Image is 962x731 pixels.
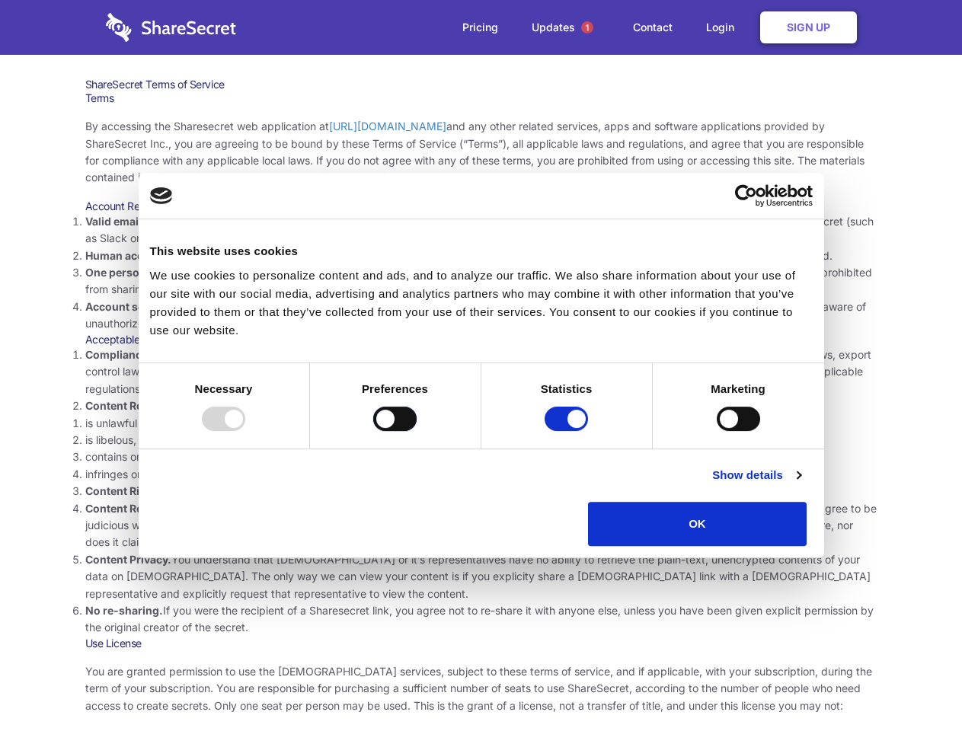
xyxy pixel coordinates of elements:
li: You understand that [DEMOGRAPHIC_DATA] or it’s representatives have no ability to retrieve the pl... [85,551,877,602]
p: By accessing the Sharesecret web application at and any other related services, apps and software... [85,118,877,187]
img: logo [150,187,173,204]
li: You are not allowed to share account credentials. Each account is dedicated to the individual who... [85,264,877,298]
strong: Preferences [362,382,428,395]
li: is unlawful or promotes unlawful activities [85,415,877,432]
strong: Content Rights. [85,484,167,497]
strong: One person per account. [85,266,215,279]
h3: Acceptable Use [85,333,877,346]
button: OK [588,502,807,546]
strong: Necessary [195,382,253,395]
strong: Account security. [85,300,177,313]
li: You are responsible for your own account security, including the security of your Sharesecret acc... [85,298,877,333]
li: contains or installs any active malware or exploits, or uses our platform for exploit delivery (s... [85,448,877,465]
li: infringes on any proprietary right of any party, including patent, trademark, trade secret, copyr... [85,466,877,483]
li: If you were the recipient of a Sharesecret link, you agree not to re-share it with anyone else, u... [85,602,877,637]
h1: ShareSecret Terms of Service [85,78,877,91]
a: [URL][DOMAIN_NAME] [329,120,446,132]
h3: Terms [85,91,877,105]
li: You are solely responsible for the content you share on Sharesecret, and with the people you shar... [85,500,877,551]
li: You agree NOT to use Sharesecret to upload or share content that: [85,397,877,483]
strong: Marketing [711,382,765,395]
a: Login [691,4,757,51]
strong: Content Restrictions. [85,399,197,412]
li: You must provide a valid email address, either directly, or through approved third-party integrat... [85,213,877,247]
a: Usercentrics Cookiebot - opens in a new window [679,184,813,207]
div: This website uses cookies [150,242,813,260]
a: Contact [618,4,688,51]
a: Sign Up [760,11,857,43]
strong: Statistics [541,382,593,395]
h3: Account Requirements [85,200,877,213]
li: Your use of the Sharesecret must not violate any applicable laws, including copyright or trademar... [85,346,877,397]
a: Pricing [447,4,513,51]
li: You agree that you will use Sharesecret only to secure and share content that you have the right ... [85,483,877,500]
p: You are granted permission to use the [DEMOGRAPHIC_DATA] services, subject to these terms of serv... [85,663,877,714]
img: logo-wordmark-white-trans-d4663122ce5f474addd5e946df7df03e33cb6a1c49d2221995e7729f52c070b2.svg [106,13,236,42]
h3: Use License [85,637,877,650]
strong: Compliance with local laws and regulations. [85,348,315,361]
a: Show details [712,466,801,484]
li: Only human beings may create accounts. “Bot” accounts — those created by software, in an automate... [85,247,877,264]
strong: Valid email. [85,215,145,228]
strong: Human accounts. [85,249,177,262]
strong: No re-sharing. [85,604,163,617]
span: 1 [581,21,593,34]
div: We use cookies to personalize content and ads, and to analyze our traffic. We also share informat... [150,267,813,340]
strong: Content Responsibility. [85,502,207,515]
strong: Content Privacy. [85,553,171,566]
li: is libelous, defamatory, or fraudulent [85,432,877,448]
